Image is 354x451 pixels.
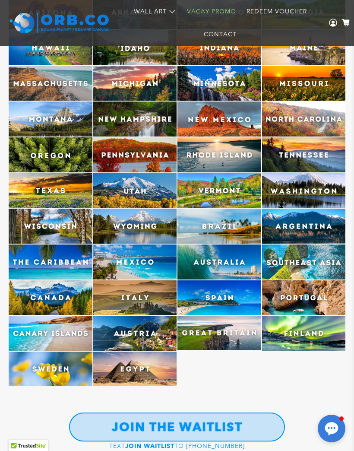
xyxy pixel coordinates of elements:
a: JOIN THE WAITLIST [69,413,285,441]
b: JOIN THE WAITLIST [112,419,243,434]
strong: JOIN WAITLIST [125,442,174,450]
a: TEXTJOIN WAITLISTTO [PHONE_NUMBER] [109,441,245,450]
a: Contact [199,23,242,46]
button: Open chat window [318,415,345,442]
span: TEXT TO [PHONE_NUMBER] [109,442,245,450]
